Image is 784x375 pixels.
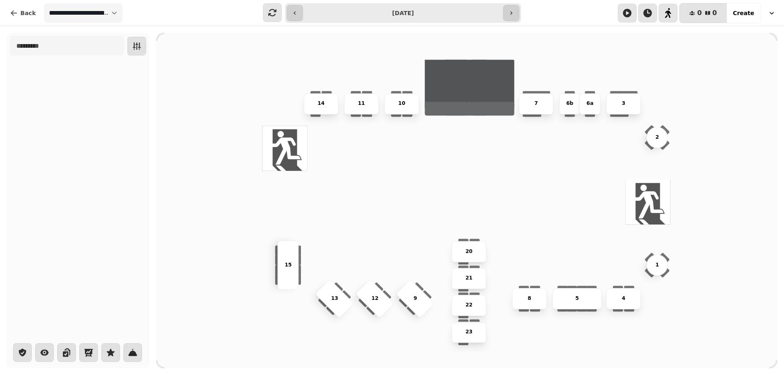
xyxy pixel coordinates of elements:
p: 13 [331,295,338,302]
p: 10 [398,100,405,108]
p: 3 [622,100,626,108]
p: 6b [566,100,573,108]
p: 20 [465,248,472,255]
span: Back [20,10,36,16]
span: Create [733,10,754,16]
p: 15 [285,261,292,269]
p: 4 [622,295,626,302]
p: 5 [575,295,579,302]
span: 0 [713,10,717,16]
p: 21 [465,275,472,282]
button: Back [3,3,42,23]
p: 23 [465,328,472,336]
p: 7 [535,100,538,108]
button: Create [726,3,761,23]
p: 9 [413,295,417,302]
p: 2 [655,133,659,141]
p: 14 [318,100,325,108]
span: 0 [697,10,702,16]
p: 11 [358,100,365,108]
p: 8 [528,295,531,302]
p: 22 [465,302,472,309]
p: 1 [655,261,659,269]
p: 6a [586,100,593,108]
p: 12 [371,295,378,302]
button: 00 [679,3,726,23]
